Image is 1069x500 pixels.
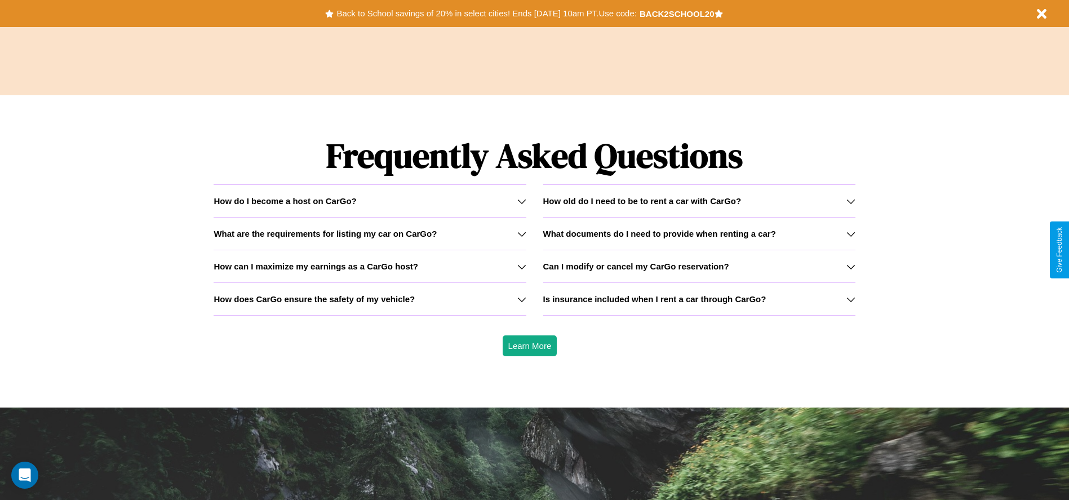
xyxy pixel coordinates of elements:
[214,262,418,271] h3: How can I maximize my earnings as a CarGo host?
[214,127,855,184] h1: Frequently Asked Questions
[543,294,766,304] h3: Is insurance included when I rent a car through CarGo?
[543,196,742,206] h3: How old do I need to be to rent a car with CarGo?
[214,294,415,304] h3: How does CarGo ensure the safety of my vehicle?
[214,229,437,238] h3: What are the requirements for listing my car on CarGo?
[543,229,776,238] h3: What documents do I need to provide when renting a car?
[640,9,715,19] b: BACK2SCHOOL20
[334,6,639,21] button: Back to School savings of 20% in select cities! Ends [DATE] 10am PT.Use code:
[543,262,729,271] h3: Can I modify or cancel my CarGo reservation?
[214,196,356,206] h3: How do I become a host on CarGo?
[503,335,557,356] button: Learn More
[11,462,38,489] div: Open Intercom Messenger
[1055,227,1063,273] div: Give Feedback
